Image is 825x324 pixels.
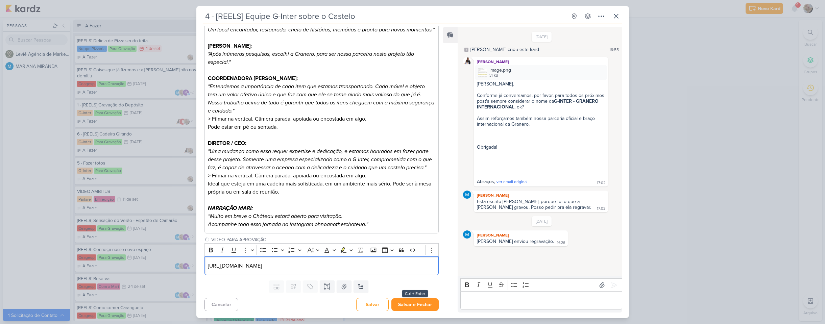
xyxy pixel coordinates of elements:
strong: NARRAÇÃO MARI: [208,205,253,211]
input: Texto sem título [210,236,439,243]
div: Editor editing area: main [204,256,439,275]
b: G-INTER - GRANERO INTERNACIONAL [477,98,600,110]
div: 17:03 [597,206,605,211]
i: “Muito em breve o Château estará aberto para visitação. [208,213,343,220]
button: Salvar [356,298,389,311]
i: "Uma mudança como essa requer expertise e dedicação, e estamos honrados em fazer parte desse proj... [208,148,432,171]
img: MARIANA MIRANDA [463,191,471,199]
div: Ctrl + Enter [402,290,428,297]
p: [URL][DOMAIN_NAME] [208,262,435,270]
div: Editor toolbar [204,243,439,256]
div: Editor toolbar [460,278,622,292]
div: Está escrito [PERSON_NAME], porque foi o que a [PERSON_NAME] gravou. Posso pedir pra ela regravar. [477,199,591,210]
span: Pode estar em pé ou sentada. [208,124,278,130]
div: image.png [475,65,606,80]
input: Kard Sem Título [203,10,567,22]
strong: [PERSON_NAME]: [208,43,252,49]
div: 17:02 [597,180,605,186]
span: ver email original [496,179,528,184]
i: "Entendemos a importância de cada item que estamos transportando. Cada móvel e objeto tem um valo... [208,83,434,114]
span: > Filmar na vertical. Câmera parada, apoiada ou encostada em algo. [208,116,366,122]
img: Amannda Primo [463,57,471,65]
div: 16:26 [557,240,565,246]
strong: DIRETOR / CEO: [208,140,246,147]
button: Cancelar [204,298,238,311]
div: [PERSON_NAME] [475,192,606,199]
div: 31 KB [489,73,511,78]
i: Um local encantador, restaurado, cheio de histórias, memórias e pronto para novos momentos.” [208,26,435,33]
div: 16:55 [609,47,619,53]
span: [PERSON_NAME], Conforme já conversamos, por favor, para todos os próximos post's sempre considera... [477,81,606,184]
div: [PERSON_NAME] criou este kard [470,46,539,53]
span: Ideal que esteja em uma cadeira mais sofisticada, em um ambiente mais sério. Pode ser à mesa próp... [208,180,431,195]
i: Acompanhe toda essa jornada no instagram ohnoanotherchateua.” [208,221,368,228]
div: image.png [489,67,511,74]
strong: COORDENADORA [PERSON_NAME]: [208,75,298,82]
div: [PERSON_NAME] [475,232,566,239]
span: > Filmar na vertical. Câmera parada, apoiada ou encostada em algo. [208,172,366,179]
div: Editor editing area: main [460,291,622,310]
button: Salvar e Fechar [391,298,439,311]
img: I6O8yK6TzOvBNFputtYt1WzJPAwyBl0AHy6mzPse.png [478,68,487,77]
i: "Após inúmeras pesquisas, escolhi a Granero, para ser nossa parceira neste projeto tão especial." [208,51,414,66]
div: [PERSON_NAME] [475,58,606,65]
div: [PERSON_NAME] enviou regravação. [477,239,554,244]
img: MARIANA MIRANDA [463,230,471,239]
